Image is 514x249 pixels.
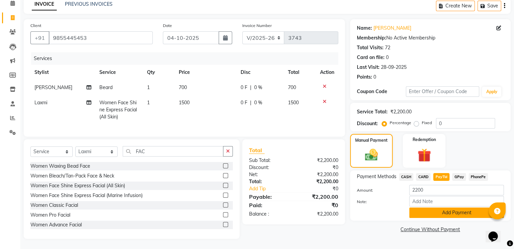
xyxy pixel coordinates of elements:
span: 1 [147,84,150,90]
div: ₹2,200.00 [294,171,343,178]
div: Paid: [244,201,294,209]
th: Action [316,65,338,80]
span: Total [249,147,265,154]
span: PayTM [433,173,449,181]
div: Women Waxing Bead Face [30,163,90,170]
th: Price [175,65,237,80]
label: Redemption [413,137,436,143]
button: Apply [482,87,501,97]
span: 0 % [254,99,262,106]
img: _cash.svg [361,147,382,162]
div: Last Visit: [357,64,380,71]
div: 0 [386,54,389,61]
div: Total: [244,178,294,185]
div: 28-09-2025 [381,64,407,71]
div: 72 [385,44,390,51]
div: Points: [357,74,372,81]
a: [PERSON_NAME] [373,25,411,32]
div: Women Face Shine Express Facial (Marine Infusion) [30,192,143,199]
input: Enter Offer / Coupon Code [406,86,480,97]
span: | [250,84,251,91]
label: Fixed [422,120,432,126]
div: Service Total: [357,108,388,115]
button: +91 [30,31,49,44]
div: Membership: [357,34,386,41]
img: _gift.svg [413,147,435,164]
span: 700 [288,84,296,90]
span: GPay [452,173,466,181]
a: Add Tip [244,185,302,192]
div: Card on file: [357,54,385,61]
span: 1500 [288,100,299,106]
button: Add Payment [409,207,504,218]
span: [PERSON_NAME] [34,84,72,90]
div: ₹2,200.00 [294,211,343,218]
div: ₹2,200.00 [294,178,343,185]
div: Sub Total: [244,157,294,164]
a: PREVIOUS INVOICES [65,1,113,7]
label: Invoice Number [242,23,272,29]
div: ₹2,200.00 [390,108,412,115]
th: Total [284,65,316,80]
div: Total Visits: [357,44,384,51]
div: No Active Membership [357,34,504,41]
th: Qty [143,65,175,80]
span: PhonePe [469,173,488,181]
div: Net: [244,171,294,178]
span: CASH [399,173,414,181]
label: Date [163,23,172,29]
span: 1 [147,100,150,106]
th: Service [95,65,143,80]
div: Discount: [244,164,294,171]
label: Percentage [390,120,411,126]
button: Save [478,1,501,11]
input: Search by Name/Mobile/Email/Code [49,31,153,44]
input: Add Note [409,196,504,206]
th: Stylist [30,65,95,80]
div: Women Pro Facial [30,212,70,219]
div: Services [31,52,343,65]
span: 700 [179,84,187,90]
div: Discount: [357,120,378,127]
label: Note: [352,199,404,205]
span: Beard [99,84,113,90]
th: Disc [237,65,284,80]
div: ₹2,200.00 [294,193,343,201]
div: ₹0 [302,185,343,192]
span: Women Face Shine Express Facial (All Skin) [99,100,137,120]
input: Amount [409,185,504,195]
div: Women Bleach/Tan-Pack Face & Neck [30,172,114,179]
label: Amount: [352,187,404,193]
div: Women Face Shine Express Facial (All Skin) [30,182,125,189]
div: Women Advance Facial [30,221,82,228]
button: Create New [436,1,475,11]
div: ₹0 [294,164,343,171]
span: 0 % [254,84,262,91]
div: Payable: [244,193,294,201]
div: Balance : [244,211,294,218]
span: Laxmi [34,100,47,106]
span: Payment Methods [357,173,396,180]
label: Manual Payment [355,137,388,143]
div: Coupon Code [357,88,406,95]
span: | [250,99,251,106]
a: Continue Without Payment [351,226,509,233]
span: 1500 [179,100,190,106]
span: CARD [416,173,431,181]
span: 0 F [241,84,247,91]
div: Women Classic Facial [30,202,78,209]
div: 0 [373,74,376,81]
label: Client [30,23,41,29]
input: Search or Scan [123,146,223,157]
iframe: chat widget [486,222,507,242]
span: 0 F [241,99,247,106]
div: ₹2,200.00 [294,157,343,164]
div: Name: [357,25,372,32]
div: ₹0 [294,201,343,209]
